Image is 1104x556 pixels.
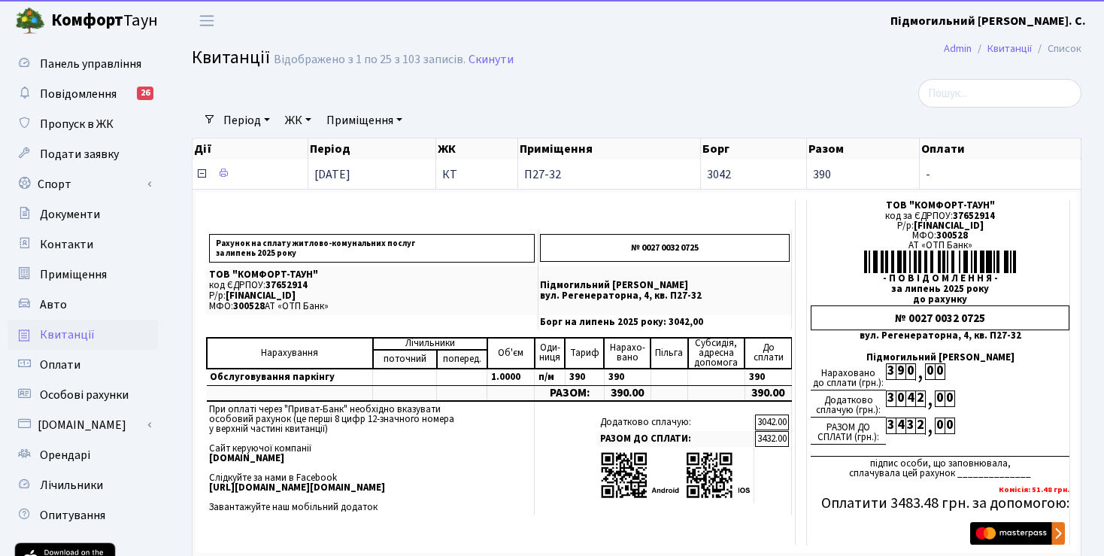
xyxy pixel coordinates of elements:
[40,477,103,494] span: Лічильники
[745,369,791,386] td: 390
[40,357,80,373] span: Оплати
[40,507,105,524] span: Опитування
[811,201,1069,211] div: ТОВ "КОМФОРТ-ТАУН"
[192,44,270,71] span: Квитанції
[745,385,791,401] td: 390.00
[8,260,158,290] a: Приміщення
[651,338,687,369] td: Пільга
[40,116,114,132] span: Пропуск в ЖК
[8,350,158,380] a: Оплати
[811,211,1069,221] div: код за ЄДРПОУ:
[8,229,158,260] a: Контакти
[209,281,535,290] p: код ЄДРПОУ:
[945,390,954,407] div: 0
[40,86,117,102] span: Повідомлення
[811,274,1069,284] div: - П О В І Д О М Л Е Н Н Я -
[207,369,373,386] td: Обслуговування паркінгу
[40,206,100,223] span: Документи
[217,108,276,133] a: Період
[518,138,701,160] th: Приміщення
[442,169,511,181] span: КТ
[8,169,158,199] a: Спорт
[811,353,1069,363] div: Підмогильний [PERSON_NAME]
[970,522,1065,545] img: Masterpass
[209,234,535,263] p: Рахунок на сплату житлово-комунальних послуг за липень 2025 року
[469,53,514,67] a: Скинути
[600,451,751,500] img: apps-qrcodes.png
[40,296,67,313] span: Авто
[8,49,158,79] a: Панель управління
[373,350,437,369] td: поточний
[886,390,896,407] div: 3
[209,451,284,465] b: [DOMAIN_NAME]
[8,109,158,139] a: Пропуск в ЖК
[8,199,158,229] a: Документи
[8,79,158,109] a: Повідомлення26
[209,270,535,280] p: ТОВ "КОМФОРТ-ТАУН"
[137,87,153,100] div: 26
[905,390,915,407] div: 4
[745,338,791,369] td: До cплати
[209,291,535,301] p: Р/р:
[811,241,1069,251] div: АТ «ОТП Банк»
[8,290,158,320] a: Авто
[915,363,925,381] div: ,
[811,390,886,418] div: Додатково сплачую (грн.):
[811,494,1069,512] h5: Оплатити 3483.48 грн. за допомогою:
[540,317,790,327] p: Борг на липень 2025 року: 3042,00
[811,295,1069,305] div: до рахунку
[936,229,968,242] span: 300528
[8,410,158,440] a: [DOMAIN_NAME]
[886,363,896,380] div: 3
[921,33,1104,65] nav: breadcrumb
[436,138,518,160] th: ЖК
[926,169,1075,181] span: -
[1032,41,1081,57] li: Список
[811,418,886,445] div: РАЗОМ ДО СПЛАТИ (грн.):
[597,431,754,447] td: РАЗОМ ДО СПЛАТИ:
[8,320,158,350] a: Квитанції
[925,390,935,408] div: ,
[487,369,535,386] td: 1.0000
[8,440,158,470] a: Орендарі
[811,331,1069,341] div: вул. Регенераторна, 4, кв. П27-32
[707,166,731,183] span: 3042
[935,390,945,407] div: 0
[604,369,651,386] td: 390
[925,363,935,380] div: 0
[896,363,905,380] div: 9
[953,209,995,223] span: 37652914
[535,338,565,369] td: Оди- ниця
[265,278,308,292] span: 37652914
[755,415,789,430] td: 3042.00
[8,500,158,530] a: Опитування
[807,138,919,160] th: Разом
[40,327,95,343] span: Квитанції
[226,289,296,302] span: [FINANCIAL_ID]
[597,415,754,430] td: Додатково сплачую:
[914,219,984,232] span: [FINANCIAL_ID]
[945,418,954,434] div: 0
[487,338,535,369] td: Об'єм
[40,56,141,72] span: Панель управління
[813,166,831,183] span: 390
[915,390,925,407] div: 2
[896,390,905,407] div: 0
[51,8,158,34] span: Таун
[524,169,694,181] span: П27-32
[565,338,604,369] td: Тариф
[604,385,651,401] td: 390.00
[987,41,1032,56] a: Квитанції
[935,418,945,434] div: 0
[320,108,408,133] a: Приміщення
[999,484,1069,495] b: Комісія: 51.48 грн.
[540,291,790,301] p: вул. Регенераторна, 4, кв. П27-32
[206,402,535,515] td: При оплаті через "Приват-Банк" необхідно вказувати особовий рахунок (це перші 8 цифр 12-значного ...
[811,231,1069,241] div: МФО:
[565,369,604,386] td: 390
[890,12,1086,30] a: Підмогильний [PERSON_NAME]. С.
[8,470,158,500] a: Лічильники
[755,431,789,447] td: 3432.00
[40,236,93,253] span: Контакти
[209,302,535,311] p: МФО: АТ «ОТП Банк»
